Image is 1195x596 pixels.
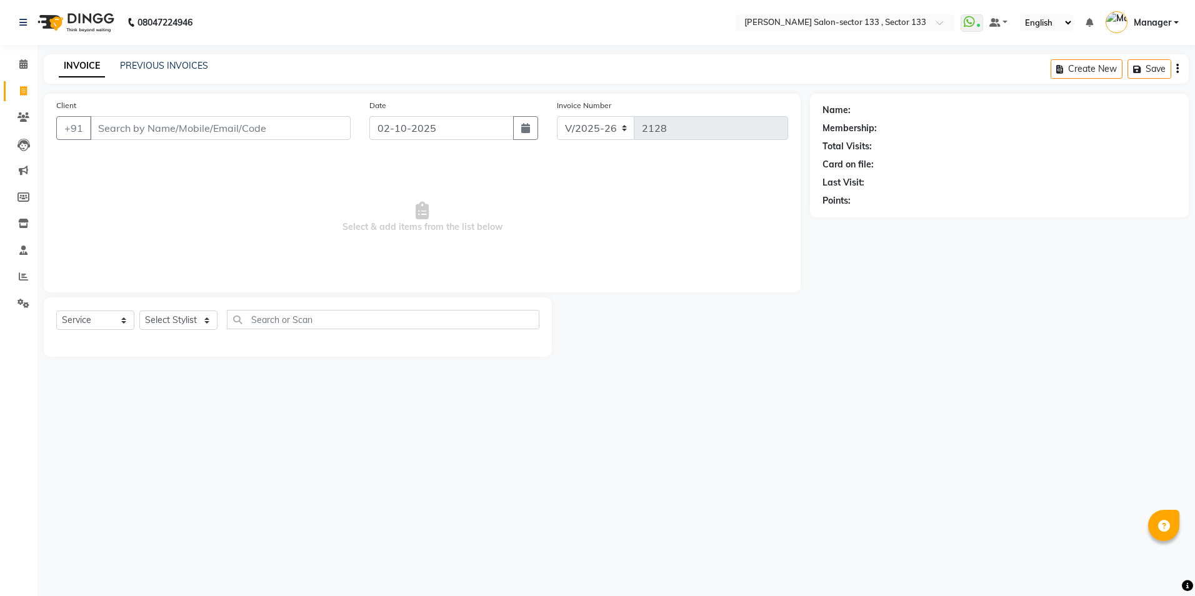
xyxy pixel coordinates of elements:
input: Search or Scan [227,310,539,329]
div: Name: [822,104,851,117]
span: Select & add items from the list below [56,155,788,280]
div: Last Visit: [822,176,864,189]
div: Points: [822,194,851,207]
a: INVOICE [59,55,105,77]
b: 08047224946 [137,5,192,40]
a: PREVIOUS INVOICES [120,60,208,71]
button: Save [1127,59,1171,79]
iframe: chat widget [1142,546,1182,584]
label: Date [369,100,386,111]
button: Create New [1051,59,1122,79]
label: Invoice Number [557,100,611,111]
img: Manager [1106,11,1127,33]
label: Client [56,100,76,111]
span: Manager [1134,16,1171,29]
div: Total Visits: [822,140,872,153]
button: +91 [56,116,91,140]
div: Membership: [822,122,877,135]
img: logo [32,5,117,40]
div: Card on file: [822,158,874,171]
input: Search by Name/Mobile/Email/Code [90,116,351,140]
